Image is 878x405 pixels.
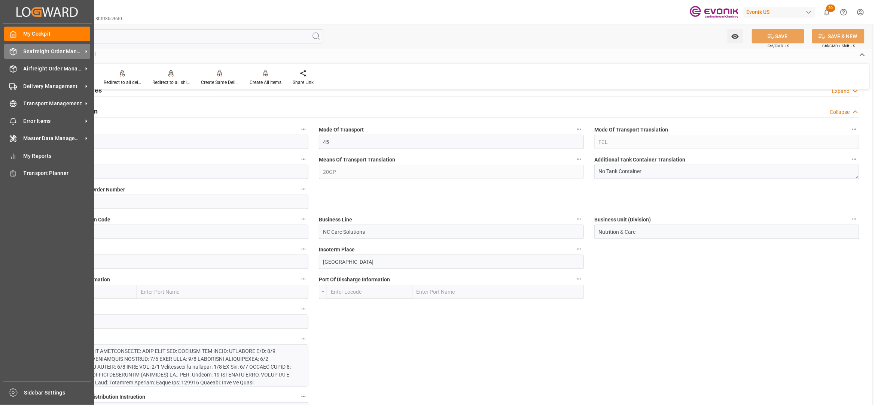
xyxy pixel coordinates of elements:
[768,43,790,49] span: Ctrl/CMD + S
[594,216,651,224] span: Business Unit (Division)
[574,154,584,164] button: Means Of Transport Translation
[319,276,390,284] span: Port Of Discharge Information
[299,274,308,284] button: Port Of Loading Information
[24,65,83,73] span: Airfreight Order Management
[594,165,859,179] textarea: No Tank Container
[299,154,308,164] button: Means Of Transport
[24,389,91,397] span: Sidebar Settings
[574,244,584,254] button: Incoterm Place
[24,48,83,55] span: Seafreight Order Management
[850,124,859,134] button: Mode Of Transport Translation
[830,108,850,116] div: Collapse
[299,124,308,134] button: Movement Type
[327,285,412,299] input: Enter Locode
[299,184,308,194] button: Customer Purchase Order Number
[24,135,83,142] span: Master Data Management
[574,124,584,134] button: Mode Of Transport
[752,29,804,43] button: SAVE
[744,7,815,18] div: Evonik US
[24,152,91,160] span: My Reports
[594,126,668,134] span: Mode Of Transport Translation
[574,274,584,284] button: Port Of Discharge Information
[319,285,327,299] div: --
[152,79,190,86] div: Redirect to all shipments
[299,334,308,344] button: Text Information
[24,100,83,108] span: Transport Management
[299,214,308,224] button: Business Line Division Code
[250,79,281,86] div: Create All Items
[574,214,584,224] button: Business Line
[835,4,852,21] button: Help Center
[319,156,395,164] span: Means Of Transport Translation
[299,392,308,402] button: Physical Document Distribution Instruction
[319,216,352,224] span: Business Line
[201,79,238,86] div: Create Same Delivery Date
[744,5,818,19] button: Evonik US
[293,79,314,86] div: Share Link
[43,393,145,401] span: Physical Document Distribution Instruction
[832,87,850,95] div: Expand
[4,27,90,41] a: My Cockpit
[4,166,90,181] a: Transport Planner
[826,4,835,12] span: 20
[34,29,323,43] input: Search Fields
[412,285,584,299] input: Enter Port Name
[24,30,91,38] span: My Cockpit
[24,82,83,90] span: Delivery Management
[319,246,355,254] span: Incoterm Place
[319,126,364,134] span: Mode Of Transport
[850,154,859,164] button: Additional Tank Container Translation
[818,4,835,21] button: show 20 new notifications
[137,285,308,299] input: Enter Port Name
[812,29,865,43] button: SAVE & NEW
[850,214,859,224] button: Business Unit (Division)
[24,117,83,125] span: Error Items
[4,148,90,163] a: My Reports
[690,6,738,19] img: Evonik-brand-mark-Deep-Purple-RGB.jpeg_1700498283.jpeg
[24,169,91,177] span: Transport Planner
[104,79,141,86] div: Redirect to all deliveries
[299,244,308,254] button: Incoterm
[299,304,308,314] button: U.S. State Of Origin
[594,156,685,164] span: Additional Tank Container Translation
[728,29,743,43] button: open menu
[823,43,856,49] span: Ctrl/CMD + Shift + S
